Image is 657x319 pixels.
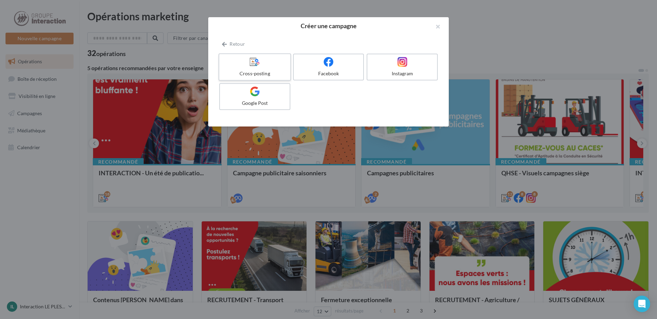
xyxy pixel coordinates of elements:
div: Google Post [223,100,287,107]
div: Open Intercom Messenger [634,296,650,312]
h2: Créer une campagne [219,23,438,29]
div: Instagram [370,70,434,77]
div: Facebook [297,70,361,77]
button: Retour [219,40,248,48]
div: Cross-posting [222,70,287,77]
